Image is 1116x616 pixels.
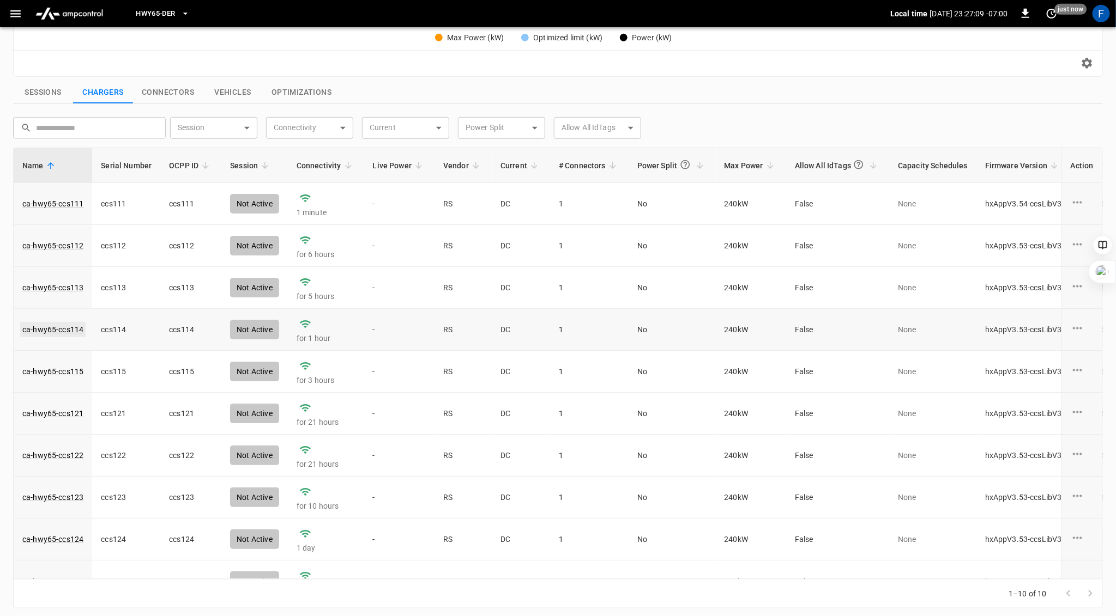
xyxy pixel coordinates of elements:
a: ca-hwy65-ccs114 [20,322,86,337]
button: show latest sessions [13,81,73,104]
td: No [629,183,716,225]
p: for 6 hours [297,249,355,260]
td: 1 [550,560,629,602]
td: ccs124 [92,519,160,560]
td: RS [435,267,492,309]
td: DC [492,519,550,560]
td: hxAppV3.53-ccsLibV3.4 [976,519,1077,560]
td: RS [435,351,492,393]
div: Not Active [230,320,279,339]
td: DC [492,267,550,309]
p: for 10 hours [297,501,355,511]
p: 1 minute [297,207,355,218]
td: - [364,267,435,309]
td: 1 [550,393,629,435]
td: RS [435,560,492,602]
td: ccs114 [160,309,221,351]
td: False [786,560,889,602]
button: show latest charge points [73,81,133,104]
td: 1 [550,351,629,393]
div: charge point options [1071,489,1094,505]
td: False [786,183,889,225]
td: hxAppV3.53-ccsLibV3.4 [976,225,1077,267]
p: None [898,324,968,335]
td: DC [492,225,550,267]
td: ccs112 [92,225,160,267]
td: RS [435,183,492,225]
span: Max Power [725,159,777,172]
td: 240 kW [716,225,786,267]
td: False [786,351,889,393]
p: for 21 hours [297,459,355,469]
td: 1 [550,435,629,477]
td: False [786,393,889,435]
td: DC [492,560,550,602]
a: ca-hwy65-ccs121 [22,408,83,419]
td: hxAppV3.53-ccsLibV3.4 [976,267,1077,309]
a: ca-hwy65-ccs115 [22,366,83,377]
td: ccs124 [160,519,221,560]
td: DC [492,351,550,393]
td: False [786,477,889,519]
span: Power Split [637,155,707,176]
td: No [629,225,716,267]
td: hxAppV3.53-ccsLibV3.4 [976,393,1077,435]
td: ccs111 [92,183,160,225]
td: - [364,477,435,519]
span: Connectivity [297,159,355,172]
p: None [898,240,968,251]
td: - [364,393,435,435]
p: for 21 hours [297,417,355,428]
span: Vendor [443,159,483,172]
p: None [898,576,968,587]
td: ccs122 [160,435,221,477]
td: 240 kW [716,183,786,225]
td: hxAppV3.53-ccsLibV3.4 [976,309,1077,351]
td: ccs122 [92,435,160,477]
span: Session [230,159,272,172]
td: 1 [550,519,629,560]
td: ccs111 [160,183,221,225]
td: - [364,183,435,225]
td: RS [435,225,492,267]
div: Max Power (kW) [447,32,504,44]
p: None [898,408,968,419]
p: None [898,450,968,461]
a: ca-hwy65-ccs113 [22,282,83,293]
span: Live Power [373,159,426,172]
td: ccs112 [160,225,221,267]
img: ampcontrol.io logo [31,3,107,24]
span: # Connectors [559,159,620,172]
p: for 3 hours [297,375,355,386]
td: ccs121 [160,393,221,435]
td: ccs121 [92,393,160,435]
span: Name [22,159,58,172]
a: ca-hwy65-ccs124 [22,534,83,545]
div: charge point options [1071,573,1094,589]
td: RS [435,393,492,435]
div: charge point options [1071,405,1094,422]
td: hxAppV3.53-ccsLibV3.4 [976,435,1077,477]
th: Action [1061,148,1102,183]
td: ccs125 [92,560,160,602]
div: profile-icon [1093,5,1110,22]
td: - [364,560,435,602]
td: 1 [550,309,629,351]
td: ccs115 [160,351,221,393]
td: No [629,267,716,309]
th: Serial Number [92,148,160,183]
td: RS [435,519,492,560]
td: 240 kW [716,351,786,393]
p: None [898,282,968,293]
td: ccs114 [92,309,160,351]
td: - [364,351,435,393]
td: 240 kW [716,309,786,351]
th: Capacity Schedules [889,148,976,183]
td: 240 kW [716,477,786,519]
td: hxAppV3.53-ccsLibV3.4 [976,560,1077,602]
td: RS [435,309,492,351]
td: ccs123 [160,477,221,519]
p: None [898,492,968,503]
p: 1–10 of 10 [1009,588,1047,599]
p: for 5 hours [297,291,355,302]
